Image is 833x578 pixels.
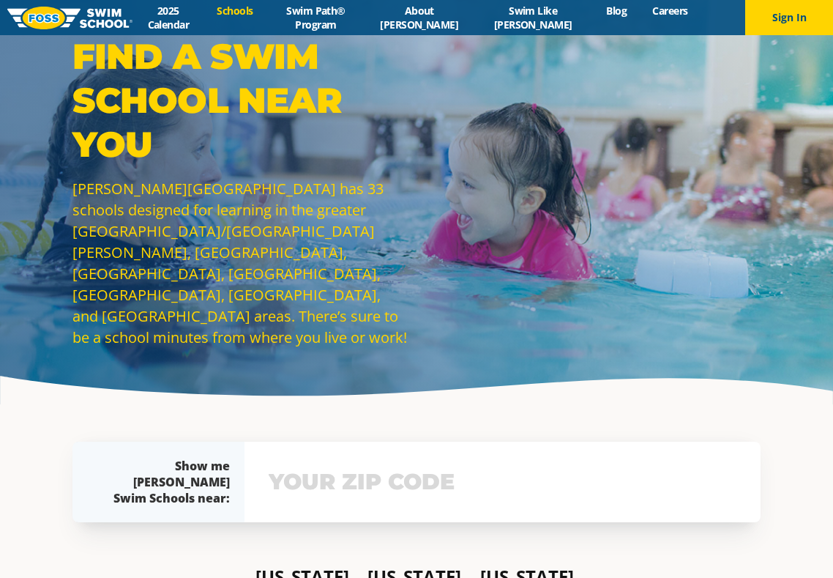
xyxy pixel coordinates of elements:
div: Show me [PERSON_NAME] Swim Schools near: [102,458,230,506]
a: Swim Path® Program [266,4,366,32]
a: About [PERSON_NAME] [366,4,472,32]
a: Careers [640,4,701,18]
p: Find a Swim School Near You [72,34,409,166]
a: Blog [594,4,640,18]
img: FOSS Swim School Logo [7,7,132,29]
a: Swim Like [PERSON_NAME] [472,4,594,32]
a: 2025 Calendar [132,4,204,32]
p: [PERSON_NAME][GEOGRAPHIC_DATA] has 33 schools designed for learning in the greater [GEOGRAPHIC_DA... [72,178,409,348]
input: YOUR ZIP CODE [265,461,740,503]
a: Schools [204,4,266,18]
